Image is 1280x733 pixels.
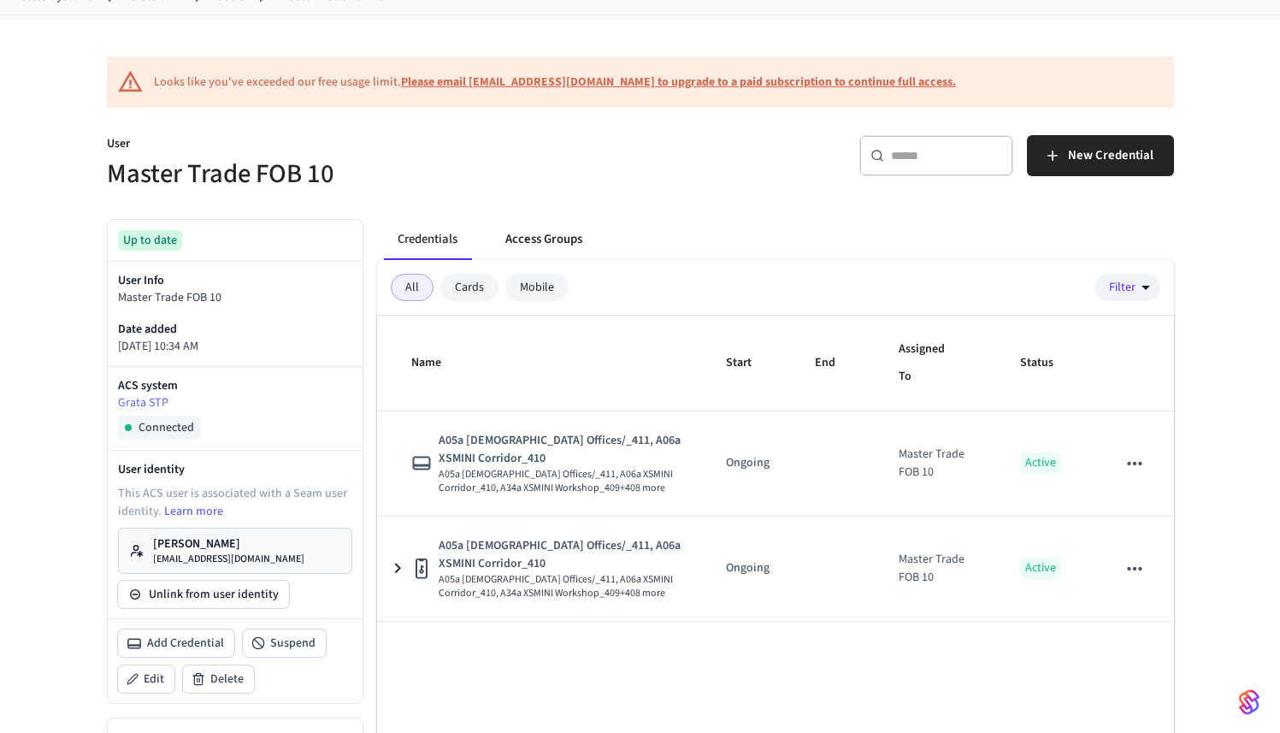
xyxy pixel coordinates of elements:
[118,581,289,608] button: Unlink from user identity
[118,528,352,574] a: [PERSON_NAME][EMAIL_ADDRESS][DOMAIN_NAME]
[118,461,352,478] p: User identity
[243,630,326,657] button: Suspend
[439,468,685,495] span: A05a [DEMOGRAPHIC_DATA] Offices/_411, A06a XSMINI Corridor_410, A34a XSMINI Workshop_409 +408 more
[440,274,498,301] div: Cards
[107,135,630,157] p: User
[144,671,164,688] span: Edit
[270,635,316,652] span: Suspend
[164,503,223,520] a: Learn more
[726,454,774,472] p: Ongoing
[118,272,352,289] p: User Info
[118,289,352,307] p: Master Trade FOB 10
[183,665,254,693] button: Delete
[153,535,304,553] p: [PERSON_NAME]
[815,350,858,376] span: End
[118,230,182,251] div: Up to date
[1020,558,1061,579] p: Active
[1094,274,1160,301] button: Filter
[118,485,352,521] p: This ACS user is associated with a Seam user identity.
[1068,145,1153,167] span: New Credential
[1027,135,1174,176] button: New Credential
[139,419,194,436] span: Connected
[377,316,1174,622] table: sticky table
[118,321,352,338] p: Date added
[411,350,463,376] span: Name
[391,274,434,301] div: All
[439,537,685,573] span: A05a [DEMOGRAPHIC_DATA] Offices/_411, A06a XSMINI Corridor_410
[492,219,596,260] button: Access Groups
[118,665,174,693] button: Edit
[118,394,352,412] a: Grata STP
[118,630,234,657] button: Add Credential
[107,157,630,192] h5: Master Trade FOB 10
[154,74,956,92] div: Looks like you've exceeded our free usage limit.
[899,336,979,390] span: Assigned To
[899,551,979,587] div: Master Trade FOB 10
[439,573,685,600] span: A05a [DEMOGRAPHIC_DATA] Offices/_411, A06a XSMINI Corridor_410, A34a XSMINI Workshop_409 +408 more
[401,74,956,91] a: Please email [EMAIL_ADDRESS][DOMAIN_NAME] to upgrade to a paid subscription to continue full access.
[210,671,244,688] span: Delete
[505,274,569,301] div: Mobile
[726,559,774,577] p: Ongoing
[899,446,979,482] div: Master Trade FOB 10
[118,338,352,356] p: [DATE] 10:34 AM
[439,432,685,468] span: A05a [DEMOGRAPHIC_DATA] Offices/_411, A06a XSMINI Corridor_410
[384,219,471,260] button: Credentials
[1239,689,1259,716] img: SeamLogoGradient.69752ec5.svg
[153,553,304,566] p: [EMAIL_ADDRESS][DOMAIN_NAME]
[1020,350,1076,376] span: Status
[1020,452,1061,474] p: Active
[147,635,224,652] span: Add Credential
[726,350,774,376] span: Start
[118,377,352,394] p: ACS system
